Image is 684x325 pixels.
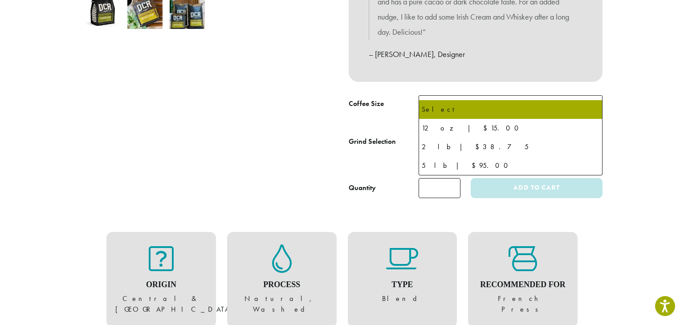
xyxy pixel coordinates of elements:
[422,159,599,172] div: 5 lb | $95.00
[115,244,207,315] figure: Central & [GEOGRAPHIC_DATA]
[419,95,603,117] span: Select
[236,280,328,290] h4: Process
[357,244,448,304] figure: Blend
[419,178,460,198] input: Product quantity
[422,122,599,135] div: 12 oz | $15.00
[419,100,602,119] li: Select
[471,178,603,198] button: Add to cart
[349,135,419,148] label: Grind Selection
[115,280,207,290] h4: Origin
[477,244,569,315] figure: French Press
[369,47,582,62] p: – [PERSON_NAME], Designer
[477,280,569,290] h4: Recommended For
[357,280,448,290] h4: Type
[349,183,376,193] div: Quantity
[422,140,599,154] div: 2 lb | $38.75
[423,97,454,115] span: Select
[349,97,419,110] label: Coffee Size
[236,244,328,315] figure: Natural, Washed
